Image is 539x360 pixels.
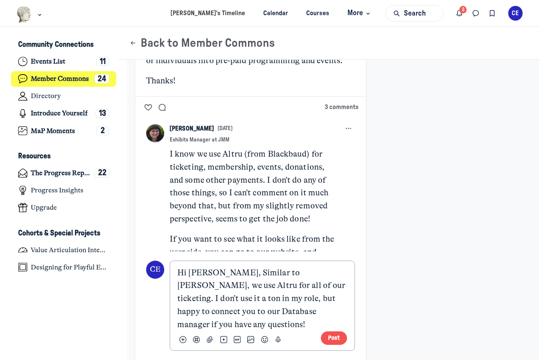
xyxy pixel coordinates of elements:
div: CE [508,6,523,21]
span: More [347,8,372,19]
h4: Upgrade [31,203,57,212]
button: Comment actions [342,123,355,135]
a: Directory [11,88,117,104]
h4: The Progress Report [31,169,91,177]
a: Value Articulation Intensive (Cultural Leadership Lab) [11,242,117,258]
p: If you want to see what it looks like from the user side, you can go to our website, and navigati... [170,233,335,259]
button: Bookmarks [484,5,500,21]
button: Attach video [218,334,229,345]
button: ResourcesCollapse space [11,149,117,164]
h4: Value Articulation Intensive (Cultural Leadership Lab) [31,246,109,254]
button: Notifications [451,5,468,21]
a: MaP Moments2 [11,123,117,139]
button: Add image [245,334,256,345]
p: I know we use Altru (from Blackbaud) for ticketing, membership, events, donations, and some other... [170,148,335,226]
div: 24 [94,74,109,83]
button: Back to Member Commons [129,36,275,51]
button: Link to a post, event, lesson, or space [191,334,202,345]
a: View user profile [146,124,164,142]
a: [DATE] [218,125,232,132]
p: Hi [PERSON_NAME], Similar to [PERSON_NAME], we use Altru for all of our ticketing. I don’t use it... [177,267,347,331]
div: 22 [95,168,109,178]
div: 13 [96,109,109,118]
button: Cohorts & Special ProjectsCollapse space [11,226,117,240]
h4: Progress Insights [31,186,83,195]
a: View user profile [170,124,214,133]
button: Add emoji [259,334,270,345]
button: 3 comments [325,103,358,112]
h4: Designing for Playful Engagement [31,263,109,272]
img: Museums as Progress logo [16,6,32,23]
button: Comment on What systems do you use for scheduling and booking educational and public programming? [156,101,168,113]
a: Upgrade [11,200,117,216]
button: Direct messages [468,5,484,21]
p: Thanks! [146,75,355,88]
a: Introduce Yourself13 [11,106,117,121]
header: Page Header [118,27,539,60]
div: 11 [96,57,109,66]
button: Record voice message [273,334,284,345]
button: Exhibits Manager at JMM [170,136,233,144]
button: Attach files [205,334,216,345]
h4: Events List [31,57,65,66]
button: Community ConnectionsCollapse space [11,38,117,52]
a: [PERSON_NAME]’s Timeline [163,5,252,21]
a: Events List11 [11,54,117,69]
button: More [340,5,376,21]
div: CE [146,261,164,279]
span: Exhibits Manager at JMM [170,136,229,144]
h3: Cohorts & Special Projects [18,229,100,238]
h3: Community Connections [18,40,93,49]
a: Courses [299,5,337,21]
a: Calendar [256,5,295,21]
h4: MaP Moments [31,127,75,135]
h4: Introduce Yourself [31,109,88,117]
a: The Progress Report22 [11,165,117,181]
div: 2 [96,126,109,136]
a: Designing for Playful Engagement [11,259,117,275]
h3: Resources [18,152,51,161]
button: Like the What systems do you use for scheduling and booking educational and public programming? post [142,101,155,113]
button: Add GIF [232,334,243,345]
button: Open slash commands menu [177,334,188,345]
h4: Directory [31,92,61,100]
h4: Member Commons [31,75,89,83]
button: Post [321,331,347,345]
a: Member Commons24 [11,71,117,87]
button: Search [385,5,443,21]
a: Progress Insights [11,183,117,198]
button: Museums as Progress logo [16,5,44,24]
button: User menu options [508,6,523,21]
